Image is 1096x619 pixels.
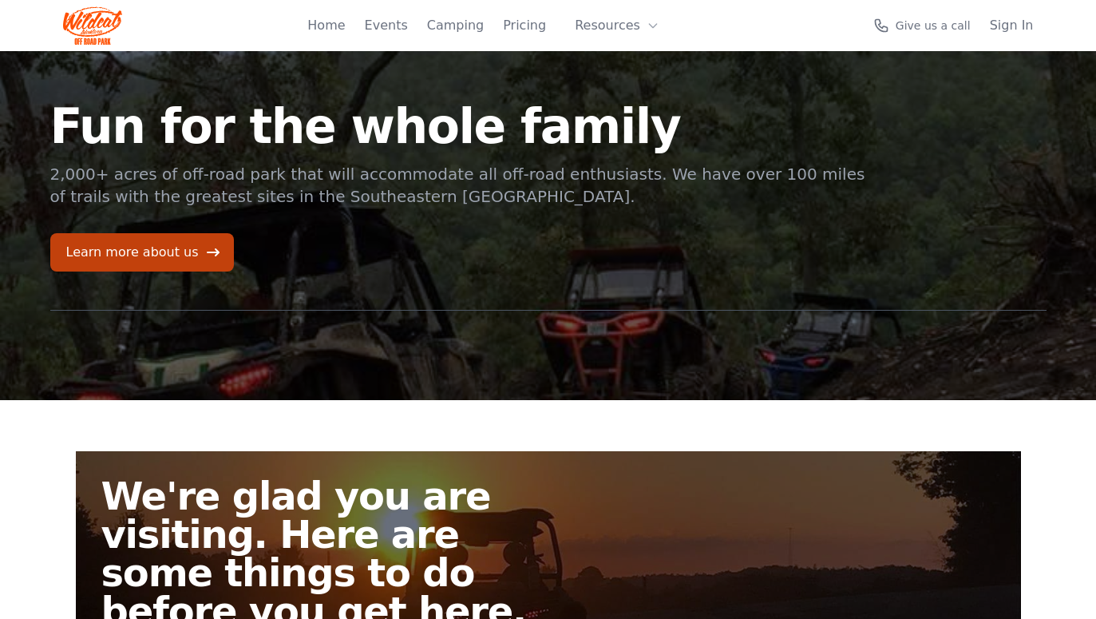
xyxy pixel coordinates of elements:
img: Wildcat Logo [63,6,123,45]
a: Learn more about us [50,233,234,272]
p: 2,000+ acres of off-road park that will accommodate all off-road enthusiasts. We have over 100 mi... [50,163,868,208]
span: Give us a call [896,18,971,34]
a: Events [365,16,408,35]
h1: Fun for the whole family [50,102,868,150]
a: Pricing [503,16,546,35]
a: Sign In [990,16,1034,35]
a: Camping [427,16,484,35]
a: Home [307,16,345,35]
button: Resources [565,10,669,42]
a: Give us a call [873,18,971,34]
